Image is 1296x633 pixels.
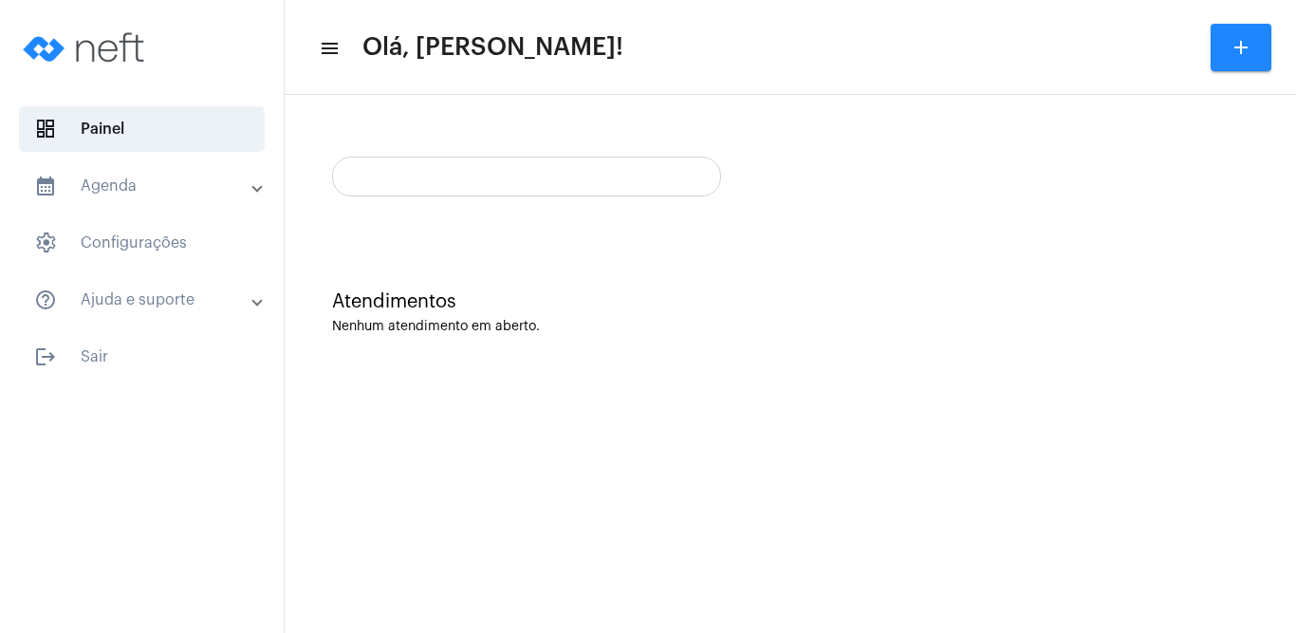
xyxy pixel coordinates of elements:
[11,163,284,209] mat-expansion-panel-header: sidenav iconAgenda
[34,118,57,140] span: sidenav icon
[332,320,1249,334] div: Nenhum atendimento em aberto.
[19,334,265,380] span: Sair
[34,175,253,197] mat-panel-title: Agenda
[19,220,265,266] span: Configurações
[319,37,338,60] mat-icon: sidenav icon
[34,175,57,197] mat-icon: sidenav icon
[332,291,1249,312] div: Atendimentos
[19,106,265,152] span: Painel
[34,345,57,368] mat-icon: sidenav icon
[1230,36,1252,59] mat-icon: add
[11,277,284,323] mat-expansion-panel-header: sidenav iconAjuda e suporte
[34,232,57,254] span: sidenav icon
[362,32,623,63] span: Olá, [PERSON_NAME]!
[34,289,57,311] mat-icon: sidenav icon
[34,289,253,311] mat-panel-title: Ajuda e suporte
[15,9,157,85] img: logo-neft-novo-2.png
